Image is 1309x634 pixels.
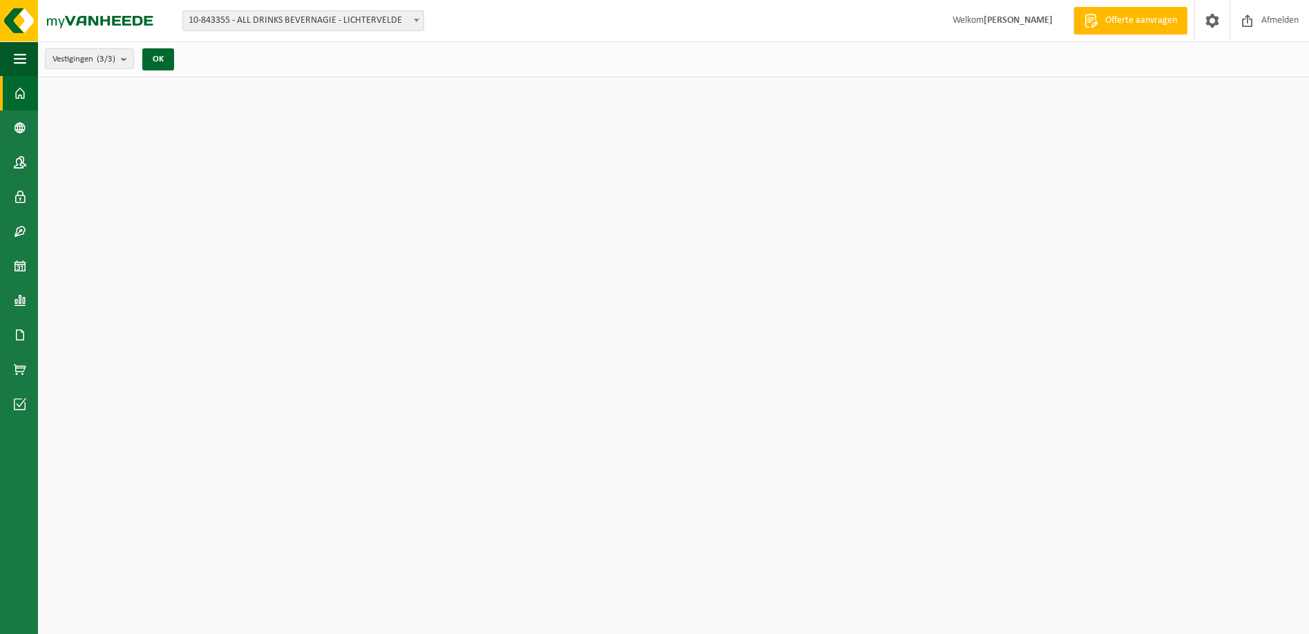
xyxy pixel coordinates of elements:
span: Vestigingen [52,49,115,70]
button: Vestigingen(3/3) [45,48,134,69]
strong: [PERSON_NAME] [984,15,1053,26]
span: Offerte aanvragen [1102,14,1181,28]
button: OK [142,48,174,70]
count: (3/3) [97,55,115,64]
span: 10-843355 - ALL DRINKS BEVERNAGIE - LICHTERVELDE [183,11,423,30]
span: 10-843355 - ALL DRINKS BEVERNAGIE - LICHTERVELDE [182,10,424,31]
a: Offerte aanvragen [1073,7,1187,35]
